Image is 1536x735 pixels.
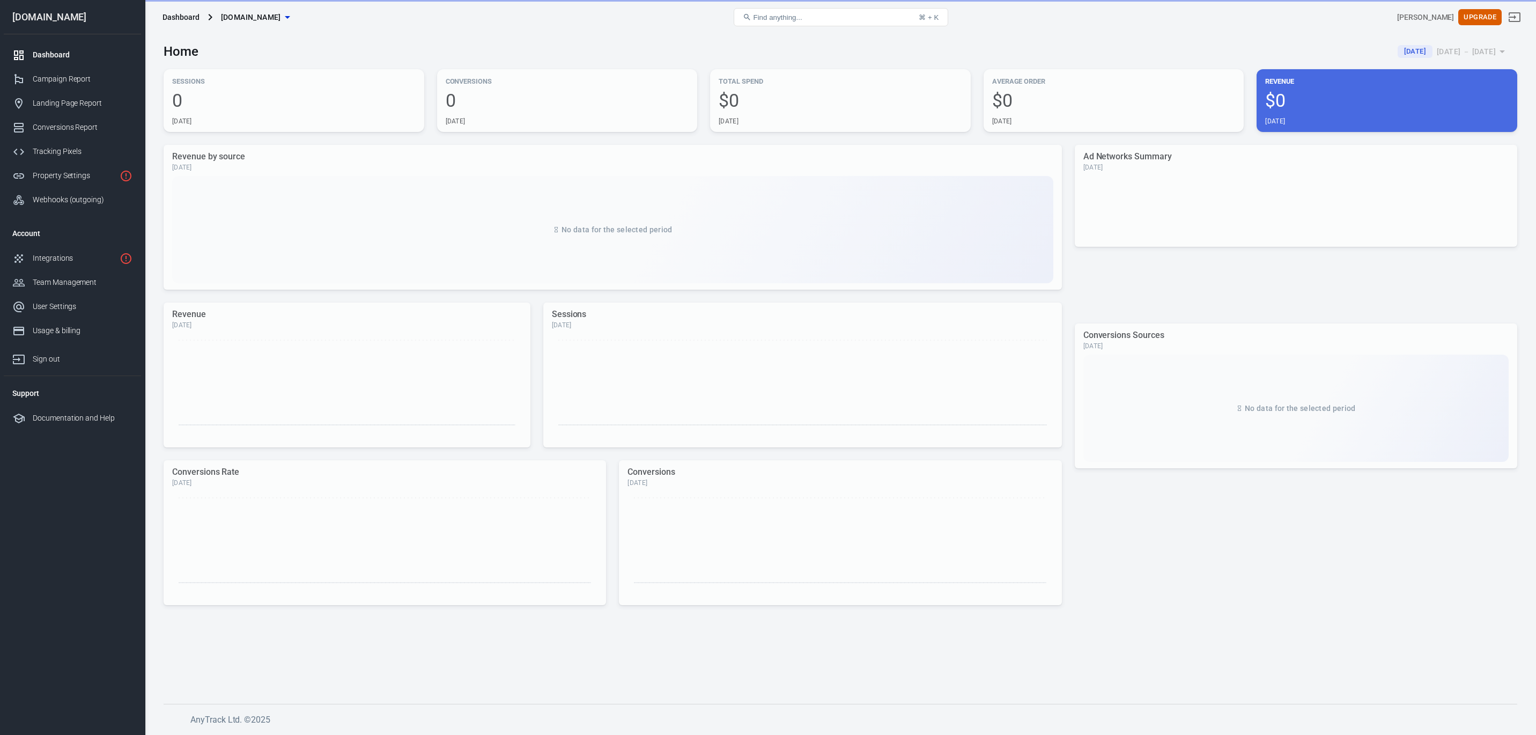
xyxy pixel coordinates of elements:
a: Tracking Pixels [4,139,141,164]
div: Tracking Pixels [33,146,132,157]
h3: Home [164,44,198,59]
div: Campaign Report [33,73,132,85]
span: protsotsil.shop [221,11,281,24]
button: Find anything...⌘ + K [734,8,948,26]
button: [DOMAIN_NAME] [217,8,294,27]
li: Account [4,220,141,246]
a: Team Management [4,270,141,295]
div: Account id: 8mMXLX3l [1397,12,1454,23]
a: User Settings [4,295,141,319]
a: Conversions Report [4,115,141,139]
div: Usage & billing [33,325,132,336]
span: Find anything... [754,13,802,21]
h6: AnyTrack Ltd. © 2025 [190,713,995,726]
div: Sign out [33,354,132,365]
div: Webhooks (outgoing) [33,194,132,205]
a: Webhooks (outgoing) [4,188,141,212]
div: Conversions Report [33,122,132,133]
a: Sign out [4,343,141,371]
button: Upgrade [1458,9,1502,26]
li: Support [4,380,141,406]
div: Property Settings [33,170,115,181]
div: Landing Page Report [33,98,132,109]
a: Sign out [1502,4,1527,30]
div: Documentation and Help [33,413,132,424]
div: [DOMAIN_NAME] [4,12,141,22]
div: Dashboard [163,12,200,23]
a: Campaign Report [4,67,141,91]
div: Team Management [33,277,132,288]
div: User Settings [33,301,132,312]
div: ⌘ + K [919,13,939,21]
div: Dashboard [33,49,132,61]
a: Property Settings [4,164,141,188]
svg: Property is not installed yet [120,170,132,182]
a: Landing Page Report [4,91,141,115]
div: Integrations [33,253,115,264]
a: Dashboard [4,43,141,67]
a: Usage & billing [4,319,141,343]
a: Integrations [4,246,141,270]
svg: 1 networks not verified yet [120,252,132,265]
